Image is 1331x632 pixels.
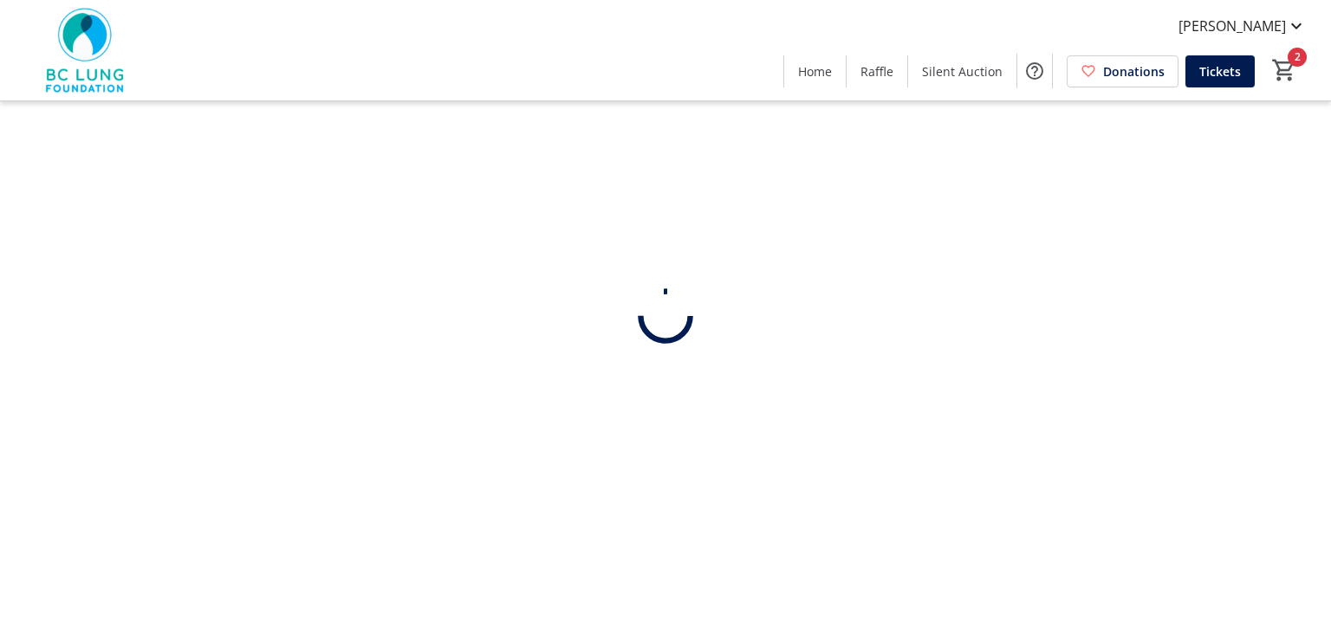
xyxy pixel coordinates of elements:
img: BC Lung Foundation's Logo [10,7,165,94]
span: Raffle [860,62,893,81]
span: [PERSON_NAME] [1178,16,1286,36]
span: Donations [1103,62,1165,81]
span: Home [798,62,832,81]
button: Cart [1269,55,1300,86]
a: Home [784,55,846,87]
button: [PERSON_NAME] [1165,12,1321,40]
a: Silent Auction [908,55,1016,87]
button: Help [1017,54,1052,88]
a: Donations [1067,55,1178,87]
a: Tickets [1185,55,1255,87]
span: Silent Auction [922,62,1003,81]
span: Tickets [1199,62,1241,81]
a: Raffle [847,55,907,87]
